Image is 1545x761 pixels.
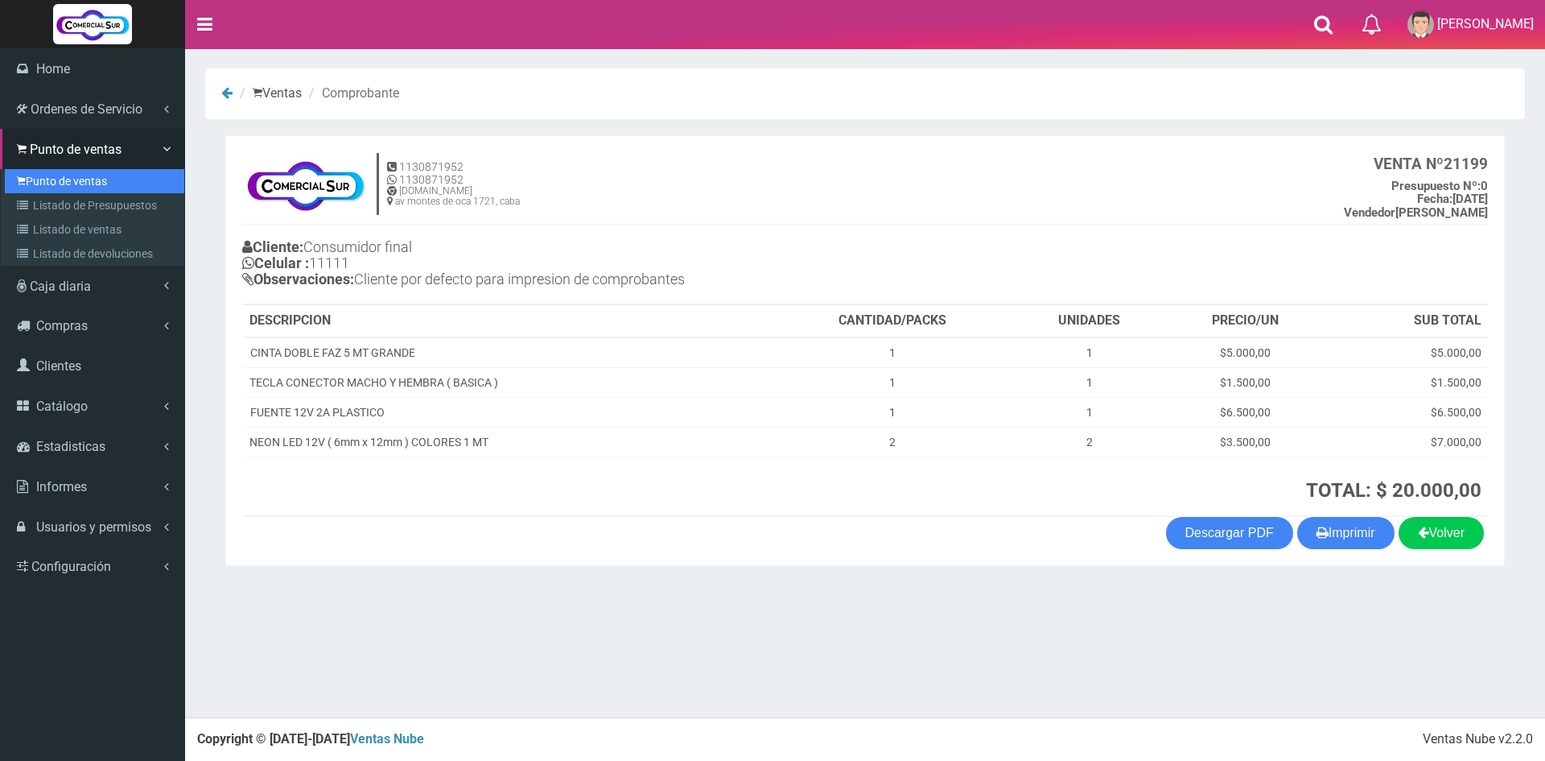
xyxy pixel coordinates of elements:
[1325,305,1488,337] th: SUB TOTAL
[1374,155,1488,173] b: 21199
[771,337,1015,368] td: 1
[1014,367,1165,397] td: 1
[1417,192,1488,206] b: [DATE]
[1014,305,1165,337] th: UNIDADES
[1014,397,1165,427] td: 1
[1014,427,1165,457] td: 2
[242,238,303,255] b: Cliente:
[31,101,142,117] span: Ordenes de Servicio
[5,242,184,266] a: Listado de devoluciones
[36,61,70,77] span: Home
[242,152,369,217] img: f695dc5f3a855ddc19300c990e0c55a2.jpg
[30,142,122,157] span: Punto de ventas
[1344,205,1395,220] strong: Vendedor
[53,4,132,44] img: Logo grande
[242,254,309,271] b: Celular :
[1437,16,1534,31] span: [PERSON_NAME]
[1417,192,1452,206] strong: Fecha:
[1165,367,1326,397] td: $1.500,00
[305,85,399,103] li: Comprobante
[1374,155,1444,173] strong: VENTA Nº
[5,193,184,217] a: Listado de Presupuestos
[1166,517,1293,549] a: Descargar PDF
[36,479,87,494] span: Informes
[771,367,1015,397] td: 1
[1344,205,1488,220] b: [PERSON_NAME]
[243,367,771,397] td: TECLA CONECTOR MACHO Y HEMBRA ( BASICA )
[1325,397,1488,427] td: $6.500,00
[31,559,111,574] span: Configuración
[1014,337,1165,368] td: 1
[1391,179,1481,193] strong: Presupuesto Nº:
[1325,427,1488,457] td: $7.000,00
[236,85,302,103] li: Ventas
[243,427,771,457] td: NEON LED 12V ( 6mm x 12mm ) COLORES 1 MT
[771,305,1015,337] th: CANTIDAD/PACKS
[36,399,88,414] span: Catálogo
[771,427,1015,457] td: 2
[1325,367,1488,397] td: $1.500,00
[1165,397,1326,427] td: $6.500,00
[242,271,354,287] b: Observaciones:
[1423,730,1533,749] div: Ventas Nube v2.2.0
[1391,179,1488,193] b: 0
[243,337,771,368] td: CINTA DOBLE FAZ 5 MT GRANDE
[5,217,184,242] a: Listado de ventas
[242,235,865,295] h4: Consumidor final 11111 Cliente por defecto para impresion de comprobantes
[36,318,88,333] span: Compras
[30,279,91,294] span: Caja diaria
[771,397,1015,427] td: 1
[1165,427,1326,457] td: $3.500,00
[1165,305,1326,337] th: PRECIO/UN
[1165,337,1326,368] td: $5.000,00
[1325,337,1488,368] td: $5.000,00
[387,186,520,207] h6: [DOMAIN_NAME] av montes de oca 1721, caba
[36,358,81,374] span: Clientes
[1306,479,1481,502] strong: TOTAL: $ 20.000,00
[36,439,105,454] span: Estadisticas
[1407,11,1434,38] img: User Image
[1297,517,1395,549] button: Imprimir
[243,397,771,427] td: FUENTE 12V 2A PLASTICO
[36,519,151,535] span: Usuarios y permisos
[5,169,184,193] a: Punto de ventas
[197,731,424,747] strong: Copyright © [DATE]-[DATE]
[1399,517,1484,549] a: Volver
[387,161,520,186] h5: 1130871952 1130871952
[350,731,424,747] a: Ventas Nube
[243,305,771,337] th: DESCRIPCION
